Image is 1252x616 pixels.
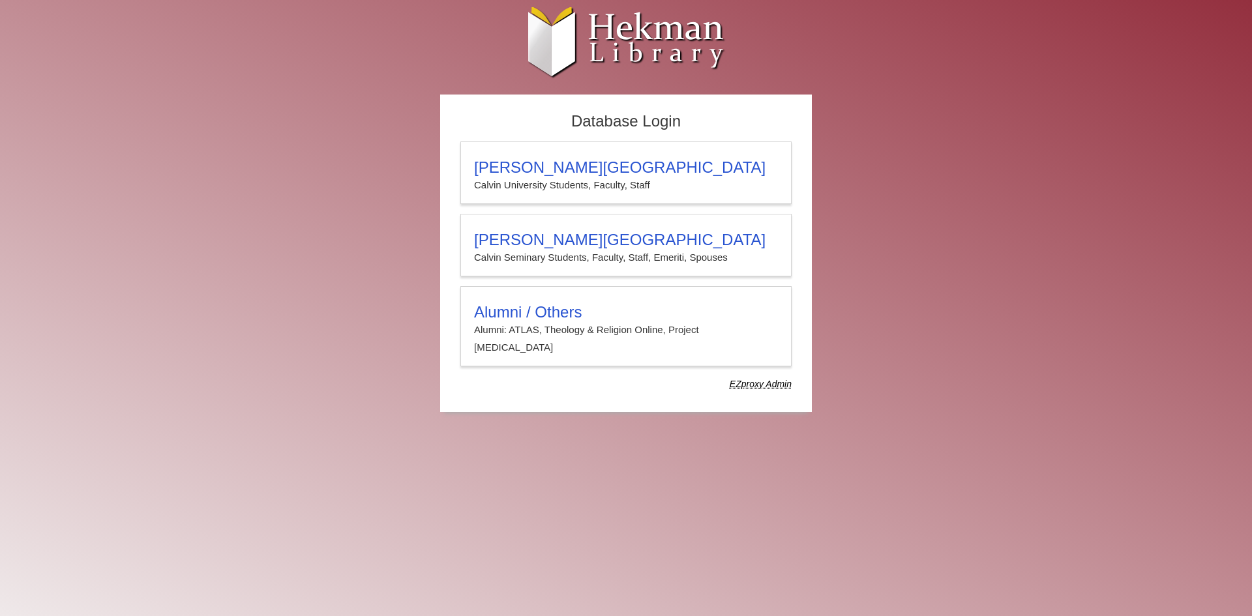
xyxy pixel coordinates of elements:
h3: [PERSON_NAME][GEOGRAPHIC_DATA] [474,158,778,177]
summary: Alumni / OthersAlumni: ATLAS, Theology & Religion Online, Project [MEDICAL_DATA] [474,303,778,356]
a: [PERSON_NAME][GEOGRAPHIC_DATA]Calvin Seminary Students, Faculty, Staff, Emeriti, Spouses [460,214,792,276]
a: [PERSON_NAME][GEOGRAPHIC_DATA]Calvin University Students, Faculty, Staff [460,141,792,204]
p: Calvin University Students, Faculty, Staff [474,177,778,194]
h3: [PERSON_NAME][GEOGRAPHIC_DATA] [474,231,778,249]
p: Calvin Seminary Students, Faculty, Staff, Emeriti, Spouses [474,249,778,266]
p: Alumni: ATLAS, Theology & Religion Online, Project [MEDICAL_DATA] [474,321,778,356]
dfn: Use Alumni login [730,379,792,389]
h3: Alumni / Others [474,303,778,321]
h2: Database Login [454,108,798,135]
